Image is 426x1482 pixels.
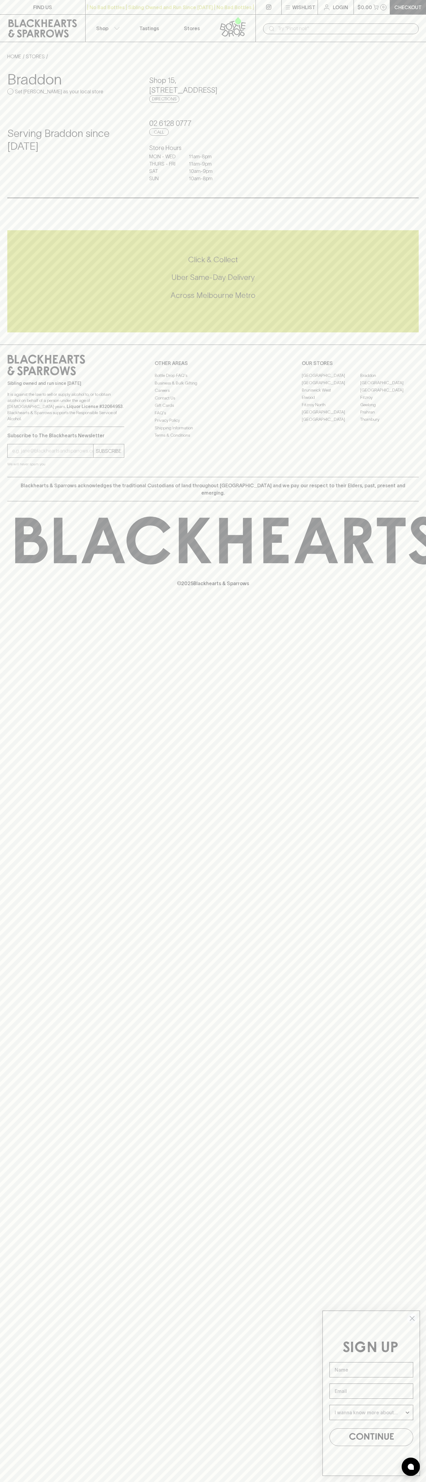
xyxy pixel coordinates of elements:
a: Prahran [360,408,419,416]
a: Contact Us [155,394,272,402]
h5: Uber Same-Day Delivery [7,272,419,282]
p: THURS - FRI [149,160,180,167]
h3: Braddon [7,71,135,88]
button: SUBSCRIBE [93,444,124,457]
p: 11am - 8pm [189,153,219,160]
a: Careers [155,387,272,394]
input: e.g. jane@blackheartsandsparrows.com.au [12,446,93,456]
p: OUR STORES [302,360,419,367]
a: Directions [149,95,179,103]
a: Brunswick West [302,386,360,394]
a: STORES [26,54,45,59]
div: Call to action block [7,230,419,332]
p: SUN [149,175,180,182]
p: Subscribe to The Blackhearts Newsletter [7,432,124,439]
span: SIGN UP [343,1341,398,1355]
input: I wanna know more about... [335,1405,404,1420]
p: Checkout [394,4,422,11]
p: Sibling owned and run since [DATE] [7,380,124,386]
p: Wishlist [292,4,315,11]
p: SAT [149,167,180,175]
a: Bottle Drop FAQ's [155,372,272,379]
a: [GEOGRAPHIC_DATA] [302,416,360,423]
a: Business & Bulk Gifting [155,379,272,387]
p: 10am - 9pm [189,167,219,175]
p: OTHER AREAS [155,360,272,367]
h5: 02 6128 0777 [149,119,276,128]
a: Terms & Conditions [155,432,272,439]
a: [GEOGRAPHIC_DATA] [302,408,360,416]
a: Privacy Policy [155,417,272,424]
input: Try "Pinot noir" [278,24,414,34]
a: [GEOGRAPHIC_DATA] [360,386,419,394]
p: 10am - 8pm [189,175,219,182]
a: Gift Cards [155,402,272,409]
p: MON - WED [149,153,180,160]
a: Shipping Information [155,424,272,431]
p: SUBSCRIBE [96,447,121,455]
p: Shop [96,25,108,32]
h4: Serving Braddon since [DATE] [7,127,135,153]
h5: Click & Collect [7,255,419,265]
h5: Across Melbourne Metro [7,290,419,300]
a: FAQ's [155,409,272,417]
p: 11am - 9pm [189,160,219,167]
p: We will never spam you [7,461,124,467]
a: HOME [7,54,21,59]
a: Tastings [128,15,171,42]
a: Elwood [302,394,360,401]
a: Thornbury [360,416,419,423]
a: Fitzroy [360,394,419,401]
p: It is against the law to sell or supply alcohol to, or to obtain alcohol on behalf of a person un... [7,391,124,422]
a: Geelong [360,401,419,408]
a: [GEOGRAPHIC_DATA] [360,379,419,386]
p: Stores [184,25,200,32]
p: Login [333,4,348,11]
p: FIND US [33,4,52,11]
p: $0.00 [357,4,372,11]
button: CONTINUE [329,1428,413,1446]
a: [GEOGRAPHIC_DATA] [302,372,360,379]
p: Set [PERSON_NAME] as your local store [15,88,103,95]
a: Fitzroy North [302,401,360,408]
p: Blackhearts & Sparrows acknowledges the traditional Custodians of land throughout [GEOGRAPHIC_DAT... [12,482,414,496]
strong: Liquor License #32064953 [67,404,123,409]
input: Name [329,1362,413,1377]
button: Close dialog [407,1313,417,1324]
a: Braddon [360,372,419,379]
button: Show Options [404,1405,410,1420]
h5: Shop 15 , [STREET_ADDRESS] [149,76,276,95]
div: FLYOUT Form [316,1305,426,1482]
p: Tastings [139,25,159,32]
a: Call [149,128,169,136]
a: Stores [171,15,213,42]
img: bubble-icon [408,1464,414,1470]
input: Email [329,1384,413,1399]
button: Shop [86,15,128,42]
h6: Store Hours [149,143,276,153]
a: [GEOGRAPHIC_DATA] [302,379,360,386]
p: 0 [382,5,385,9]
